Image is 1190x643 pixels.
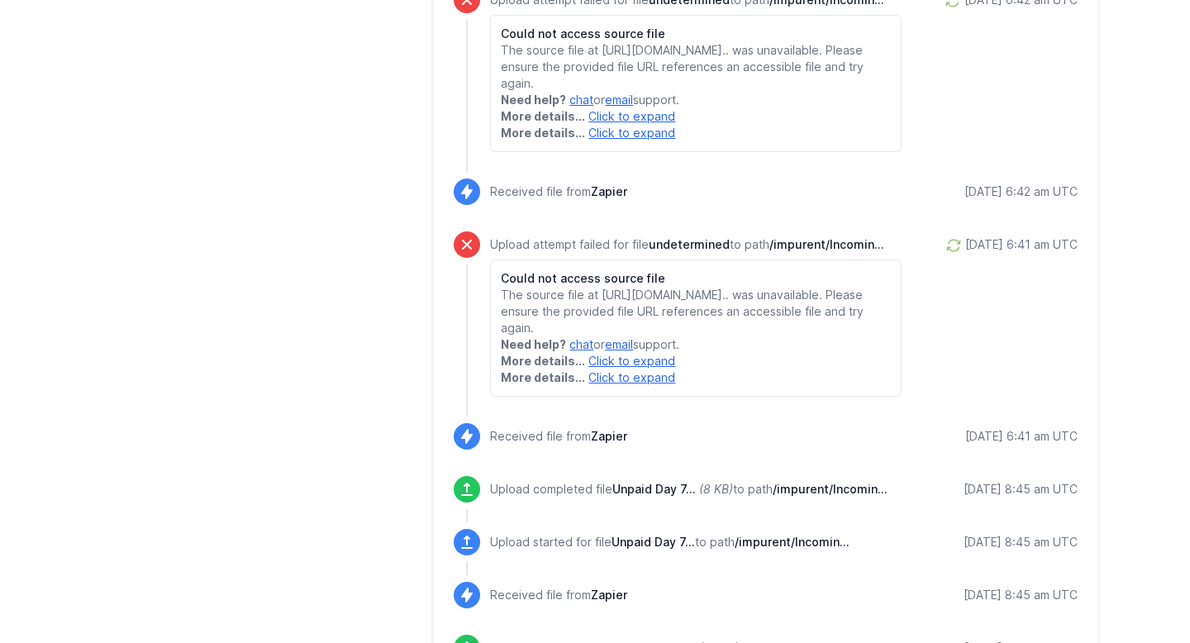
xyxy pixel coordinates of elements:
[773,482,888,496] span: /impurent/Incoming/Unpaid Day 7
[965,236,1078,253] div: [DATE] 6:41 am UTC
[769,237,884,251] span: /impurent/Incoming/Day 7 unpaid
[605,337,633,351] a: email
[501,337,566,351] strong: Need help?
[964,183,1078,200] div: [DATE] 6:42 am UTC
[964,587,1078,603] div: [DATE] 8:45 am UTC
[735,535,850,549] span: /impurent/Incoming/Unpaid Day 7
[588,109,675,123] a: Click to expand
[501,93,566,107] strong: Need help?
[588,370,675,384] a: Click to expand
[490,183,627,200] p: Received file from
[501,370,585,384] strong: More details...
[699,482,733,496] i: (8 KB)
[569,93,593,107] a: chat
[490,587,627,603] p: Received file from
[964,534,1078,550] div: [DATE] 8:45 am UTC
[501,42,890,92] p: The source file at [URL][DOMAIN_NAME].. was unavailable. Please ensure the provided file URL refe...
[649,237,730,251] span: undetermined
[588,354,675,368] a: Click to expand
[501,354,585,368] strong: More details...
[591,588,627,602] span: Zapier
[501,336,890,353] p: or support.
[501,92,890,108] p: or support.
[501,287,890,336] p: The source file at [URL][DOMAIN_NAME].. was unavailable. Please ensure the provided file URL refe...
[591,184,627,198] span: Zapier
[605,93,633,107] a: email
[501,270,890,287] h6: Could not access source file
[569,337,593,351] a: chat
[501,109,585,123] strong: More details...
[965,428,1078,445] div: [DATE] 6:41 am UTC
[501,26,890,42] h6: Could not access source file
[612,535,695,549] span: Unpaid Day 7 - Sep 6 2025.xlsx
[490,428,627,445] p: Received file from
[501,126,585,140] strong: More details...
[591,429,627,443] span: Zapier
[612,482,696,496] span: Unpaid Day 7 - Sep 6 2025.xlsx
[490,481,888,498] p: Upload completed file to path
[490,534,850,550] p: Upload started for file to path
[964,481,1078,498] div: [DATE] 8:45 am UTC
[490,236,901,253] p: Upload attempt failed for file to path
[588,126,675,140] a: Click to expand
